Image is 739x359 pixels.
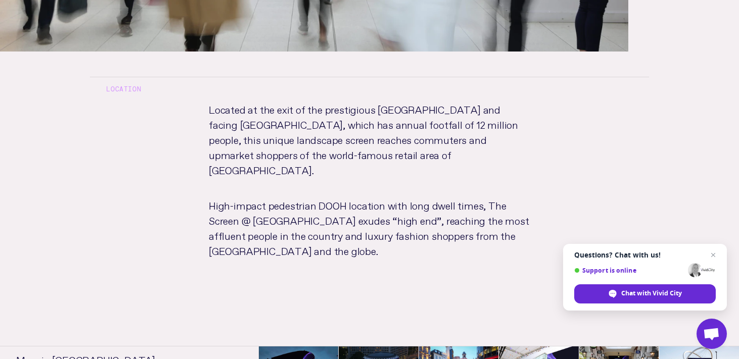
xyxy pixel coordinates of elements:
h3: Location [90,77,649,101]
p: Located at the exit of the prestigious [GEOGRAPHIC_DATA] and facing [GEOGRAPHIC_DATA], which has ... [193,101,546,197]
span: Chat with Vivid City [621,289,682,298]
span: Questions? Chat with us! [574,251,716,259]
span: Close chat [707,249,719,261]
p: High-impact pedestrian DOOH location with long dwell times, The Screen @ [GEOGRAPHIC_DATA] exudes... [193,197,546,278]
div: Open chat [697,319,727,349]
span: Support is online [574,267,684,274]
div: Chat with Vivid City [574,284,716,303]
